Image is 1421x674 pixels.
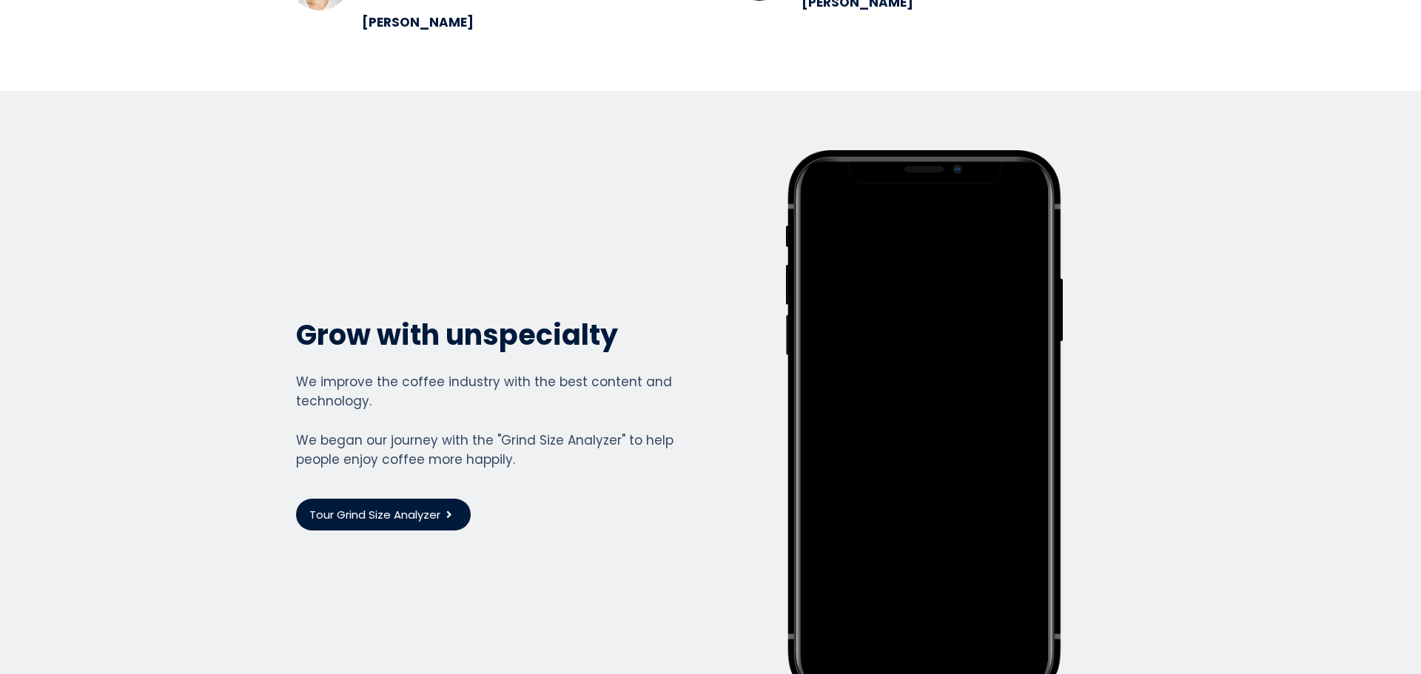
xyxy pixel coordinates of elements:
[309,506,440,523] span: Tour Grind Size Analyzer
[362,13,474,31] strong: [PERSON_NAME]
[296,317,708,353] h2: Grow with unspecialty
[296,499,471,530] button: Tour Grind Size Analyzer
[296,372,708,470] div: We improve the coffee industry with the best content and technology. We began our journey with th...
